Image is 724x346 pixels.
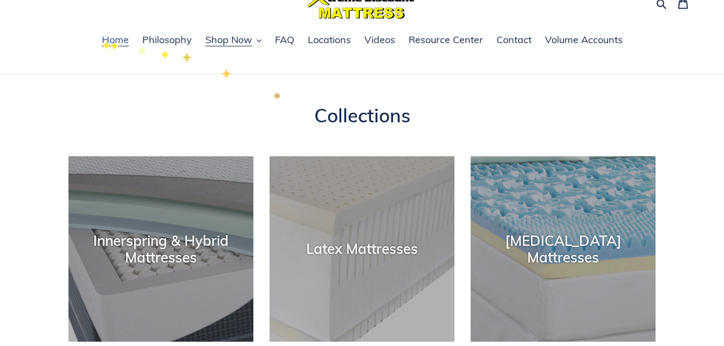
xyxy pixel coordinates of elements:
[471,156,656,341] a: [MEDICAL_DATA] Mattresses
[275,33,294,46] span: FAQ
[409,33,483,46] span: Resource Center
[545,33,623,46] span: Volume Accounts
[142,33,192,46] span: Philosophy
[270,241,454,258] div: Latex Mattresses
[137,32,197,49] a: Philosophy
[359,32,401,49] a: Videos
[403,32,488,49] a: Resource Center
[471,232,656,266] div: [MEDICAL_DATA] Mattresses
[205,33,252,46] span: Shop Now
[540,32,628,49] a: Volume Accounts
[497,33,532,46] span: Contact
[308,33,351,46] span: Locations
[68,156,253,341] a: Innerspring & Hybrid Mattresses
[302,32,356,49] a: Locations
[364,33,395,46] span: Videos
[270,32,300,49] a: FAQ
[491,32,537,49] a: Contact
[200,32,267,49] button: Shop Now
[68,104,656,127] h1: Collections
[102,33,129,46] span: Home
[68,232,253,266] div: Innerspring & Hybrid Mattresses
[96,32,134,49] a: Home
[270,156,454,341] a: Latex Mattresses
